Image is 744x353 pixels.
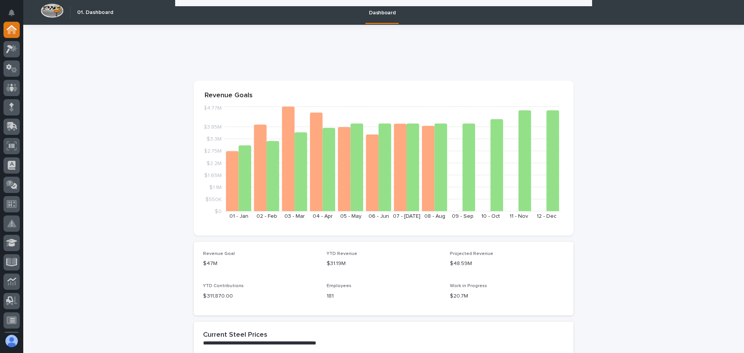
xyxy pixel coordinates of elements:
[393,214,420,219] text: 07 - [DATE]
[203,251,235,256] span: Revenue Goal
[327,284,351,288] span: Employees
[450,251,493,256] span: Projected Revenue
[41,3,64,18] img: Workspace Logo
[204,148,222,154] tspan: $2.75M
[340,214,362,219] text: 05 - May
[537,214,556,219] text: 12 - Dec
[204,172,222,178] tspan: $1.65M
[209,184,222,190] tspan: $1.1M
[203,292,317,300] p: $ 311,870.00
[481,214,500,219] text: 10 - Oct
[450,260,564,268] p: $48.59M
[327,251,357,256] span: YTD Revenue
[207,160,222,166] tspan: $2.2M
[215,209,222,214] tspan: $0
[284,214,305,219] text: 03 - Mar
[205,91,563,100] p: Revenue Goals
[424,214,445,219] text: 08 - Aug
[203,284,244,288] span: YTD Contributions
[327,292,441,300] p: 181
[510,214,528,219] text: 11 - Nov
[229,214,248,219] text: 01 - Jan
[452,214,474,219] text: 09 - Sep
[3,5,20,21] button: Notifications
[203,331,267,339] h2: Current Steel Prices
[207,136,222,142] tspan: $3.3M
[450,284,487,288] span: Work in Progress
[203,124,222,130] tspan: $3.85M
[369,214,389,219] text: 06 - Jun
[77,9,113,16] h2: 01. Dashboard
[203,260,317,268] p: $47M
[327,260,441,268] p: $31.19M
[205,196,222,202] tspan: $550K
[313,214,333,219] text: 04 - Apr
[450,292,564,300] p: $20.7M
[10,9,20,22] div: Notifications
[3,333,20,349] button: users-avatar
[257,214,277,219] text: 02 - Feb
[203,105,222,111] tspan: $4.77M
